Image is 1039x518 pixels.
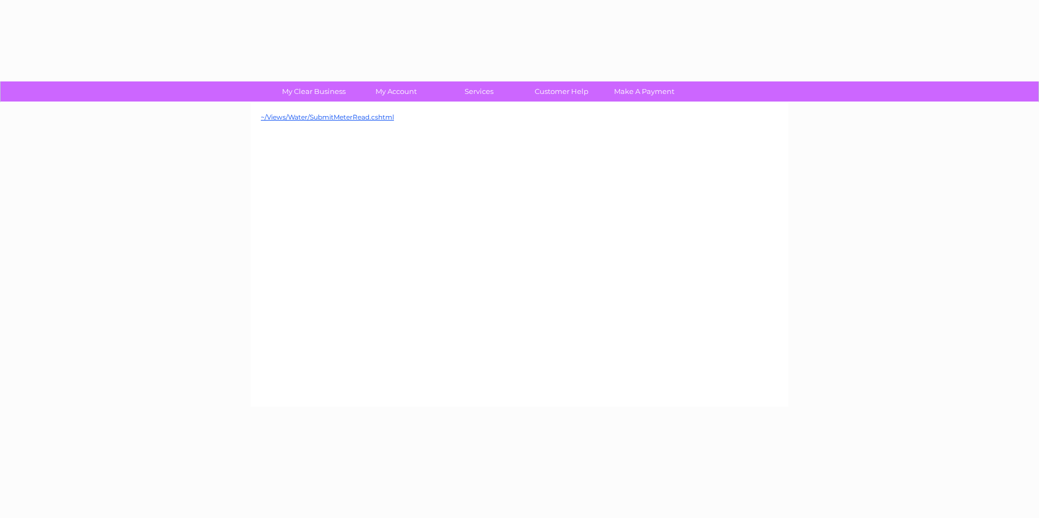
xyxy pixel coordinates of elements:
a: Customer Help [517,81,606,102]
a: ~/Views/Water/SubmitMeterRead.cshtml [261,113,394,121]
a: My Account [352,81,441,102]
a: Make A Payment [599,81,689,102]
a: Services [434,81,524,102]
a: My Clear Business [269,81,359,102]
